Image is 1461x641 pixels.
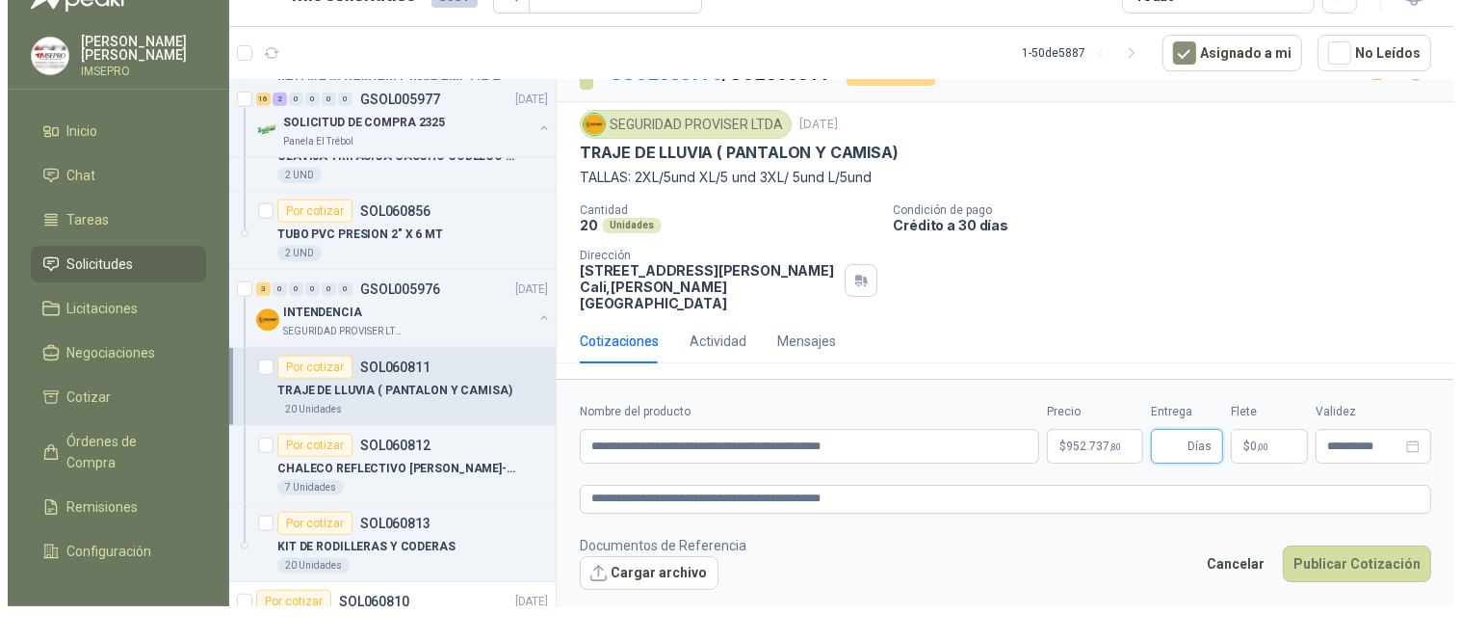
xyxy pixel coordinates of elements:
[23,113,198,149] a: Inicio
[270,480,336,495] div: 7 Unidades
[572,556,711,591] button: Cargar archivo
[1039,429,1135,464] p: $952.737,80
[1058,441,1113,452] span: 952.737
[265,282,279,296] div: 0
[576,114,597,135] img: Company Logo
[248,93,263,106] div: 16
[60,541,144,562] span: Configuración
[222,426,548,504] a: Por cotizarSOL060812CHALECO REFLECTIVO [PERSON_NAME]-NARANJA7 Unidades
[572,403,1031,421] label: Nombre del producto
[792,116,830,134] p: [DATE]
[275,114,437,132] p: SOLICITUD DE COMPRA 2325
[682,331,739,352] div: Actividad
[270,226,435,244] p: TUBO PVC PRESION 2" X 6 MT
[1039,403,1135,421] label: Precio
[330,93,345,106] div: 0
[73,66,198,77] p: IMSEPRO
[270,200,345,223] div: Por cotizar
[270,460,509,478] p: CHALECO REFLECTIVO [PERSON_NAME]-NARANJA
[222,504,548,582] a: Por cotizarSOL060813KIT DE RODILLERAS Y CODERAS20 Unidades
[275,134,346,149] p: Panela El Trébol
[352,204,423,218] p: SOL060856
[60,496,131,518] span: Remisiones
[572,217,590,233] p: 20
[270,246,314,261] div: 2 UND
[594,218,654,233] div: Unidades
[1155,35,1294,71] button: Asignado a mi
[23,157,198,194] a: Chat
[572,535,739,556] p: Documentos de Referencia
[270,402,342,417] div: 20 Unidades
[24,38,61,74] img: Company Logo
[314,282,328,296] div: 0
[248,590,324,613] div: Por cotizar
[222,192,548,270] a: Por cotizarSOL060856TUBO PVC PRESION 2" X 6 MT2 UND
[1188,546,1267,582] button: Cancelar
[352,93,432,106] p: GSOL005977
[298,282,312,296] div: 0
[73,35,198,62] p: [PERSON_NAME] [PERSON_NAME]
[23,489,198,525] a: Remisiones
[1308,403,1423,421] label: Validez
[352,361,423,374] p: SOL060811
[60,298,131,319] span: Licitaciones
[23,334,198,371] a: Negociaciones
[23,423,198,481] a: Órdenes de Compra
[270,434,345,457] div: Por cotizar
[60,165,89,186] span: Chat
[222,348,548,426] a: Por cotizarSOL060811TRAJE DE LLUVIA ( PANTALON Y CAMISA)20 Unidades
[270,512,345,535] div: Por cotizar
[1249,441,1261,452] span: ,00
[885,203,1439,217] p: Condición de pago
[275,304,354,322] p: INTENDENCIA
[330,282,345,296] div: 0
[331,595,402,608] p: SOL060810
[572,203,870,217] p: Cantidad
[60,342,148,363] span: Negociaciones
[572,167,1423,188] p: TALLAS: 2XL/5und XL/5 und 3XL/ 5und L/5und
[60,120,91,142] span: Inicio
[270,382,505,400] p: TRAJE DE LLUVIA ( PANTALON Y CAMISA)
[275,324,397,339] p: SEGURIDAD PROVISER LTDA
[1242,441,1261,452] span: 0
[572,143,891,163] p: TRAJE DE LLUVIA ( PANTALON Y CAMISA)
[270,538,448,556] p: KIT DE RODILLERAS Y CODERAS
[1102,441,1113,452] span: ,80
[23,379,198,415] a: Cotizar
[60,387,104,408] span: Cotizar
[281,282,296,296] div: 0
[1180,430,1204,463] span: Días
[281,93,296,106] div: 0
[1014,38,1139,68] div: 1 - 50 de 5887
[352,517,423,530] p: SOL060813
[248,308,272,332] img: Company Logo
[1223,429,1300,464] p: $ 0,00
[1143,403,1215,421] label: Entrega
[572,262,829,311] p: [STREET_ADDRESS][PERSON_NAME] Cali , [PERSON_NAME][GEOGRAPHIC_DATA]
[1236,441,1242,452] span: $
[270,558,342,574] div: 20 Unidades
[352,439,423,452] p: SOL060812
[23,246,198,282] a: Solicitudes
[508,280,540,299] p: [DATE]
[248,278,544,339] a: 3 0 0 0 0 0 GSOL005976[DATE] Company LogoINTENDENCIASEGURIDAD PROVISER LTDA
[265,93,279,106] div: 2
[23,290,198,327] a: Licitaciones
[572,110,784,139] div: SEGURIDAD PROVISER LTDA
[1275,546,1423,582] button: Publicar Cotización
[770,331,828,352] div: Mensajes
[508,91,540,109] p: [DATE]
[60,431,180,473] span: Órdenes de Compra
[885,217,1439,233] p: Crédito a 30 días
[270,168,314,183] div: 2 UND
[508,593,540,611] p: [DATE]
[248,119,272,142] img: Company Logo
[298,93,312,106] div: 0
[60,209,102,230] span: Tareas
[314,93,328,106] div: 0
[60,254,126,275] span: Solicitudes
[1223,403,1300,421] label: Flete
[352,282,432,296] p: GSOL005976
[23,533,198,570] a: Configuración
[572,249,829,262] p: Dirección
